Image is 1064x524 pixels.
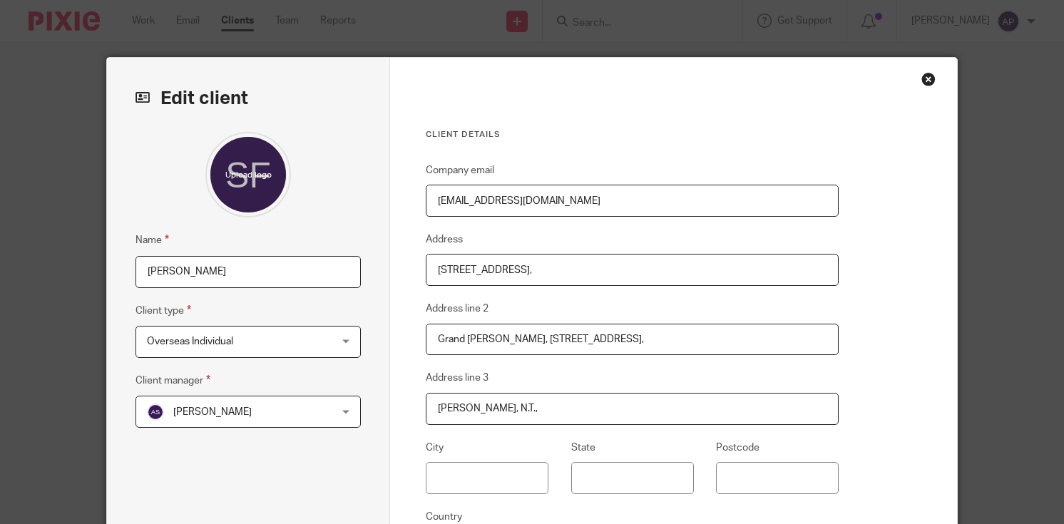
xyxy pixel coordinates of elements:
[173,407,252,417] span: [PERSON_NAME]
[426,232,463,247] label: Address
[426,371,488,385] label: Address line 3
[571,441,595,455] label: State
[147,337,233,346] span: Overseas Individual
[426,441,444,455] label: City
[135,86,361,111] h2: Edit client
[426,163,494,178] label: Company email
[135,232,169,248] label: Name
[921,72,936,86] div: Close this dialog window
[426,302,488,316] label: Address line 2
[135,302,191,319] label: Client type
[135,372,210,389] label: Client manager
[716,441,759,455] label: Postcode
[426,129,839,140] h3: Client details
[426,510,462,524] label: Country
[147,404,164,421] img: svg%3E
